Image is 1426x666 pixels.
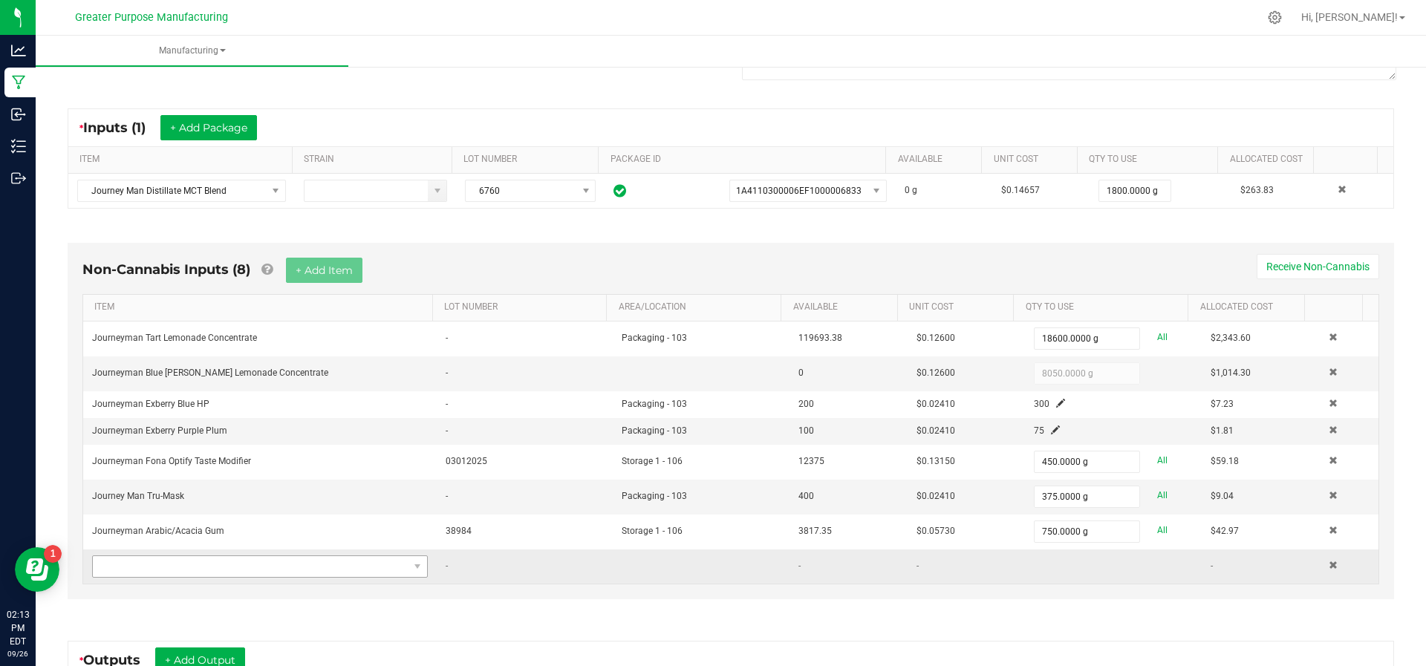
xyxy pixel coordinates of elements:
span: 3817.35 [798,526,832,536]
span: - [917,561,919,571]
span: $0.13150 [917,456,955,466]
inline-svg: Inventory [11,139,26,154]
p: 09/26 [7,648,29,659]
span: $1.81 [1211,425,1234,436]
span: Journey Man Tru-Mask [92,491,184,501]
span: Storage 1 - 106 [622,456,683,466]
a: Add Non-Cannabis items that were also consumed in the run (e.g. gloves and packaging); Also add N... [261,261,273,278]
span: g [912,185,917,195]
a: LOT NUMBERSortable [444,301,601,313]
span: - [446,399,448,409]
span: - [446,368,448,378]
a: All [1157,486,1168,506]
span: 300 [1034,399,1049,409]
a: Sortable [1316,301,1357,313]
span: $0.02410 [917,491,955,501]
inline-svg: Inbound [11,107,26,122]
a: AVAILABLESortable [793,301,892,313]
a: All [1157,520,1168,541]
a: QTY TO USESortable [1026,301,1182,313]
span: Packaging - 103 [622,491,687,501]
span: $0.02410 [917,399,955,409]
span: $7.23 [1211,399,1234,409]
a: Unit CostSortable [994,154,1072,166]
span: Manufacturing [36,45,348,57]
span: Packaging - 103 [622,425,687,436]
span: Non-Cannabis Inputs (8) [82,261,250,278]
a: All [1157,327,1168,347]
iframe: Resource center unread badge [44,545,62,563]
span: NO DATA FOUND [77,180,286,202]
span: $0.05730 [917,526,955,536]
span: - [446,333,448,343]
span: $0.12600 [917,368,955,378]
span: - [1211,561,1213,571]
button: + Add Item [286,258,362,283]
span: $2,343.60 [1211,333,1251,343]
span: 12375 [798,456,824,466]
a: LOT NUMBERSortable [463,154,593,166]
span: Journey Man Distillate MCT Blend [78,180,267,201]
span: Journeyman Fona Optify Taste Modifier [92,456,251,466]
span: 119693.38 [798,333,842,343]
a: Allocated CostSortable [1200,301,1299,313]
span: $59.18 [1211,456,1239,466]
button: Receive Non-Cannabis [1257,254,1379,279]
span: 03012025 [446,456,487,466]
a: AVAILABLESortable [898,154,976,166]
button: + Add Package [160,115,257,140]
span: Hi, [PERSON_NAME]! [1301,11,1398,23]
inline-svg: Outbound [11,171,26,186]
span: 100 [798,425,814,436]
a: Manufacturing [36,36,348,67]
span: $263.83 [1240,185,1274,195]
span: Journeyman Exberry Purple Plum [92,425,227,436]
inline-svg: Analytics [11,43,26,58]
span: $0.02410 [917,425,955,436]
span: - [446,425,448,436]
a: ITEMSortable [94,301,426,313]
span: 1A4110300006EF1000006833 [736,186,862,196]
span: 200 [798,399,814,409]
span: Storage 1 - 106 [622,526,683,536]
a: QTY TO USESortable [1089,154,1211,166]
span: Journeyman Arabic/Acacia Gum [92,526,224,536]
a: Allocated CostSortable [1230,154,1308,166]
span: 75 [1034,425,1044,436]
span: $42.97 [1211,526,1239,536]
span: Journeyman Blue [PERSON_NAME] Lemonade Concentrate [92,368,328,378]
a: All [1157,451,1168,471]
a: Sortable [1325,154,1371,166]
div: Manage settings [1266,10,1284,25]
a: AREA/LOCATIONSortable [619,301,775,313]
span: 400 [798,491,814,501]
span: Greater Purpose Manufacturing [75,11,228,24]
span: Inputs (1) [83,120,160,136]
span: 0 [798,368,804,378]
iframe: Resource center [15,547,59,592]
a: PACKAGE IDSortable [611,154,880,166]
span: NO DATA FOUND [729,180,887,202]
span: $9.04 [1211,491,1234,501]
a: Unit CostSortable [909,301,1008,313]
span: 38984 [446,526,472,536]
span: Journeyman Exberry Blue HP [92,399,209,409]
span: $1,014.30 [1211,368,1251,378]
span: NO DATA FOUND [92,555,428,578]
span: Journeyman Tart Lemonade Concentrate [92,333,257,343]
a: ITEMSortable [79,154,286,166]
span: In Sync [613,182,626,200]
span: 0 [905,185,910,195]
span: $0.14657 [1001,185,1040,195]
span: 6760 [466,180,576,201]
span: - [798,561,801,571]
span: - [446,491,448,501]
span: Packaging - 103 [622,333,687,343]
span: $0.12600 [917,333,955,343]
p: 02:13 PM EDT [7,608,29,648]
span: Packaging - 103 [622,399,687,409]
a: STRAINSortable [304,154,446,166]
inline-svg: Manufacturing [11,75,26,90]
span: - [446,561,448,571]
